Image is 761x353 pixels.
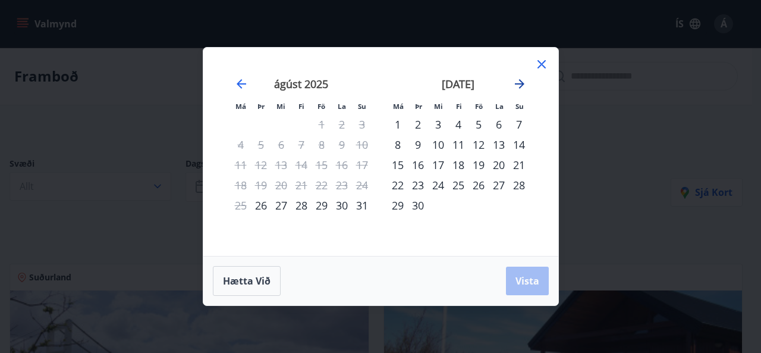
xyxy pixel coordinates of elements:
[456,102,462,111] small: Fi
[218,62,544,242] div: Calendar
[509,175,529,195] div: 28
[408,114,428,135] div: 2
[489,135,509,155] div: 13
[388,135,408,155] div: 8
[448,155,468,175] div: 18
[312,175,332,195] td: Not available. föstudagur, 22. ágúst 2025
[428,175,448,195] td: Choose miðvikudagur, 24. september 2025 as your check-in date. It’s available.
[317,102,325,111] small: Fö
[468,155,489,175] td: Choose föstudagur, 19. september 2025 as your check-in date. It’s available.
[271,195,291,215] div: 27
[388,195,408,215] div: 29
[352,114,372,135] td: Not available. sunnudagur, 3. ágúst 2025
[393,102,404,111] small: Má
[489,114,509,135] div: 6
[509,114,529,135] div: 7
[428,155,448,175] td: Choose miðvikudagur, 17. september 2025 as your check-in date. It’s available.
[312,135,332,155] td: Not available. föstudagur, 8. ágúst 2025
[509,155,529,175] div: 21
[352,195,372,215] div: 31
[428,135,448,155] div: 10
[271,195,291,215] td: Choose miðvikudagur, 27. ágúst 2025 as your check-in date. It’s available.
[448,114,468,135] td: Choose fimmtudagur, 4. september 2025 as your check-in date. It’s available.
[388,114,408,135] div: 1
[428,155,448,175] div: 17
[428,175,448,195] div: 24
[276,102,285,111] small: Mi
[291,195,312,215] div: 28
[408,175,428,195] td: Choose þriðjudagur, 23. september 2025 as your check-in date. It’s available.
[509,135,529,155] div: 14
[388,155,408,175] td: Choose mánudagur, 15. september 2025 as your check-in date. It’s available.
[489,175,509,195] div: 27
[448,114,468,135] div: 4
[408,195,428,215] div: 30
[509,155,529,175] td: Choose sunnudagur, 21. september 2025 as your check-in date. It’s available.
[312,114,332,135] td: Not available. föstudagur, 1. ágúst 2025
[448,175,468,195] div: 25
[468,155,489,175] div: 19
[468,175,489,195] td: Choose föstudagur, 26. september 2025 as your check-in date. It’s available.
[388,114,408,135] td: Choose mánudagur, 1. september 2025 as your check-in date. It’s available.
[274,77,328,91] strong: ágúst 2025
[358,102,366,111] small: Su
[434,102,443,111] small: Mi
[468,135,489,155] div: 12
[428,114,448,135] td: Choose miðvikudagur, 3. september 2025 as your check-in date. It’s available.
[388,175,408,195] td: Choose mánudagur, 22. september 2025 as your check-in date. It’s available.
[213,266,281,296] button: Hætta við
[495,102,504,111] small: La
[257,102,265,111] small: Þr
[291,135,312,155] td: Not available. fimmtudagur, 7. ágúst 2025
[509,175,529,195] td: Choose sunnudagur, 28. september 2025 as your check-in date. It’s available.
[352,155,372,175] td: Not available. sunnudagur, 17. ágúst 2025
[352,195,372,215] td: Choose sunnudagur, 31. ágúst 2025 as your check-in date. It’s available.
[234,77,249,91] div: Move backward to switch to the previous month.
[312,195,332,215] div: 29
[332,195,352,215] td: Choose laugardagur, 30. ágúst 2025 as your check-in date. It’s available.
[338,102,346,111] small: La
[475,102,483,111] small: Fö
[408,155,428,175] div: 16
[489,155,509,175] div: 20
[298,102,304,111] small: Fi
[448,135,468,155] div: 11
[408,114,428,135] td: Choose þriðjudagur, 2. september 2025 as your check-in date. It’s available.
[388,155,408,175] div: 15
[231,195,251,215] td: Not available. mánudagur, 25. ágúst 2025
[312,155,332,175] td: Not available. föstudagur, 15. ágúst 2025
[312,195,332,215] td: Choose föstudagur, 29. ágúst 2025 as your check-in date. It’s available.
[509,114,529,135] td: Choose sunnudagur, 7. september 2025 as your check-in date. It’s available.
[251,195,271,215] td: Choose þriðjudagur, 26. ágúst 2025 as your check-in date. It’s available.
[271,175,291,195] td: Not available. miðvikudagur, 20. ágúst 2025
[231,155,251,175] td: Not available. mánudagur, 11. ágúst 2025
[332,135,352,155] td: Not available. laugardagur, 9. ágúst 2025
[332,195,352,215] div: 30
[271,135,291,155] td: Not available. miðvikudagur, 6. ágúst 2025
[251,175,271,195] td: Not available. þriðjudagur, 19. ágúst 2025
[489,155,509,175] td: Choose laugardagur, 20. september 2025 as your check-in date. It’s available.
[352,135,372,155] td: Not available. sunnudagur, 10. ágúst 2025
[489,135,509,155] td: Choose laugardagur, 13. september 2025 as your check-in date. It’s available.
[489,175,509,195] td: Choose laugardagur, 27. september 2025 as your check-in date. It’s available.
[509,135,529,155] td: Choose sunnudagur, 14. september 2025 as your check-in date. It’s available.
[271,155,291,175] td: Not available. miðvikudagur, 13. ágúst 2025
[468,114,489,135] div: 5
[332,175,352,195] td: Not available. laugardagur, 23. ágúst 2025
[235,102,246,111] small: Má
[251,155,271,175] td: Not available. þriðjudagur, 12. ágúst 2025
[408,135,428,155] td: Choose þriðjudagur, 9. september 2025 as your check-in date. It’s available.
[231,135,251,155] td: Not available. mánudagur, 4. ágúst 2025
[428,135,448,155] td: Choose miðvikudagur, 10. september 2025 as your check-in date. It’s available.
[442,77,474,91] strong: [DATE]
[388,135,408,155] td: Choose mánudagur, 8. september 2025 as your check-in date. It’s available.
[231,175,251,195] td: Not available. mánudagur, 18. ágúst 2025
[408,155,428,175] td: Choose þriðjudagur, 16. september 2025 as your check-in date. It’s available.
[291,195,312,215] td: Choose fimmtudagur, 28. ágúst 2025 as your check-in date. It’s available.
[448,155,468,175] td: Choose fimmtudagur, 18. september 2025 as your check-in date. It’s available.
[388,175,408,195] div: 22
[251,135,271,155] td: Not available. þriðjudagur, 5. ágúst 2025
[428,114,448,135] div: 3
[468,175,489,195] div: 26
[352,175,372,195] td: Not available. sunnudagur, 24. ágúst 2025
